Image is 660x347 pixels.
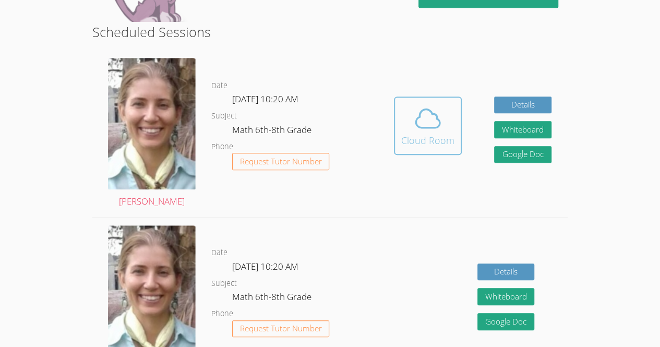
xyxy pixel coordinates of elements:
dt: Phone [211,140,233,153]
a: Details [477,264,535,281]
dt: Date [211,79,227,92]
img: Screenshot%202024-09-06%20202226%20-%20Cropped.png [108,58,196,189]
span: [DATE] 10:20 AM [232,260,298,272]
button: Whiteboard [477,288,535,305]
button: Cloud Room [394,97,462,155]
button: Whiteboard [494,121,551,138]
h2: Scheduled Sessions [92,22,568,42]
a: Google Doc [494,146,551,163]
dt: Subject [211,110,237,123]
button: Request Tutor Number [232,320,330,338]
button: Request Tutor Number [232,153,330,170]
a: Google Doc [477,313,535,330]
a: Details [494,97,551,114]
dt: Phone [211,307,233,320]
dt: Subject [211,277,237,290]
a: [PERSON_NAME] [108,58,196,209]
span: Request Tutor Number [240,158,322,165]
dd: Math 6th-8th Grade [232,290,314,307]
div: Cloud Room [401,133,454,148]
span: [DATE] 10:20 AM [232,93,298,105]
dt: Date [211,246,227,259]
span: Request Tutor Number [240,325,322,332]
dd: Math 6th-8th Grade [232,123,314,140]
